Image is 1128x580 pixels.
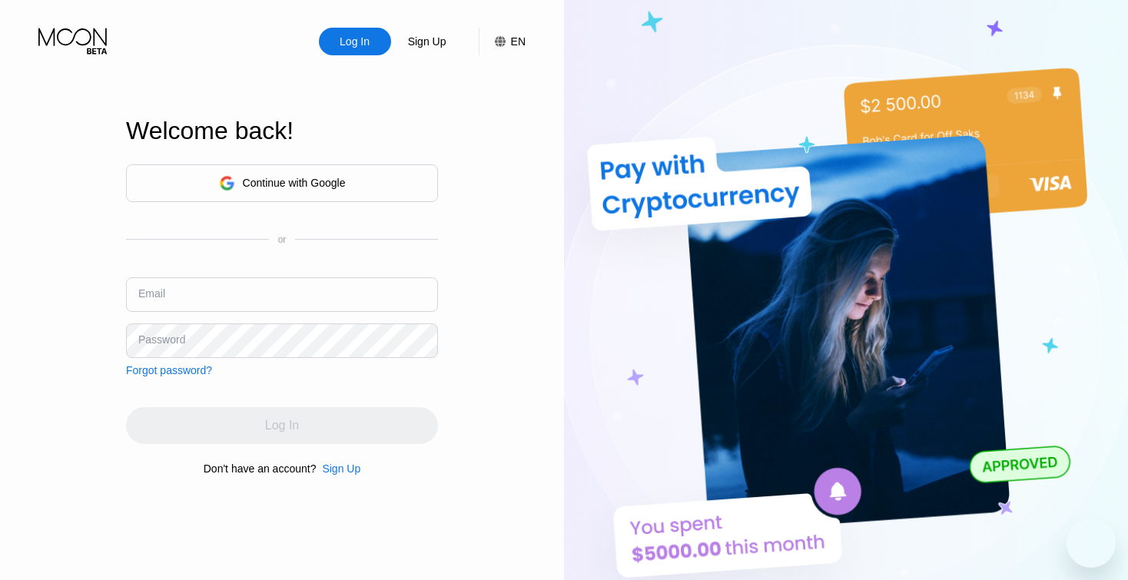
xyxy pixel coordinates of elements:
div: or [278,234,287,245]
div: Email [138,287,165,300]
div: Forgot password? [126,364,212,376]
div: EN [511,35,526,48]
div: Log In [319,28,391,55]
div: Continue with Google [126,164,438,202]
div: EN [479,28,526,55]
iframe: Button to launch messaging window [1067,519,1116,568]
div: Continue with Google [243,177,346,189]
div: Sign Up [316,462,360,475]
div: Password [138,333,185,346]
div: Sign Up [391,28,463,55]
div: Welcome back! [126,117,438,145]
div: Sign Up [322,462,360,475]
div: Don't have an account? [204,462,317,475]
div: Sign Up [406,34,448,49]
div: Log In [338,34,371,49]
